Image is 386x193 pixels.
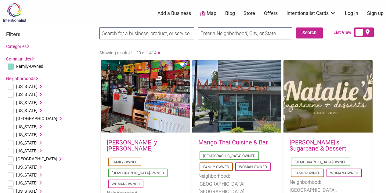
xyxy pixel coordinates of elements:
a: [DEMOGRAPHIC_DATA]-Owned [112,171,164,175]
a: Family-Owned [294,171,320,175]
span: [US_STATE] [16,180,38,185]
a: [PERSON_NAME] y [PERSON_NAME] [107,139,157,152]
span: [US_STATE] [16,84,38,89]
a: Mango Thai Cuisine & Bar [198,139,268,146]
a: Store [244,10,255,17]
a: [DEMOGRAPHIC_DATA]-Owned [294,160,347,164]
span: [GEOGRAPHIC_DATA] [16,116,57,121]
a: Categories [6,44,29,49]
a: Family-Owned [203,165,229,169]
span: Family-Owned [16,64,43,69]
a: Intentionalist Cards [287,10,336,17]
a: Offers [264,10,278,17]
a: Woman-Owned [330,171,358,175]
a: Communities [6,56,34,61]
span: [US_STATE] [16,124,38,129]
a: Map [200,10,216,17]
span: Showing results 1 - 20 of 1414 [99,50,157,55]
span: [US_STATE] [16,100,38,105]
a: Neighborhoods [6,76,38,81]
span: [US_STATE] [16,148,38,153]
a: Family-Owned [112,160,138,164]
a: Sign up [367,10,384,17]
a: Woman-Owned [239,165,267,169]
span: [US_STATE] [16,173,38,177]
a: Woman-Owned [112,182,140,186]
button: Search [296,27,323,38]
span: [US_STATE] [16,165,38,169]
a: Log In [345,10,358,17]
h3: Filters [6,31,93,37]
span: [US_STATE] [16,140,38,145]
span: List View [334,29,354,36]
a: [DEMOGRAPHIC_DATA]-Owned [203,154,255,158]
input: Enter a Neighborhood, City, or State [198,27,292,39]
a: [PERSON_NAME]’s Sugarcane & Dessert [290,139,346,152]
span: [US_STATE] [16,132,38,137]
a: » [158,49,160,56]
a: Add a Business [157,10,191,17]
a: Blog [225,10,235,17]
input: Search for a business, product, or service [99,27,194,39]
span: [GEOGRAPHIC_DATA] [16,156,57,161]
span: [US_STATE] [16,92,38,97]
span: [US_STATE] [16,108,38,113]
